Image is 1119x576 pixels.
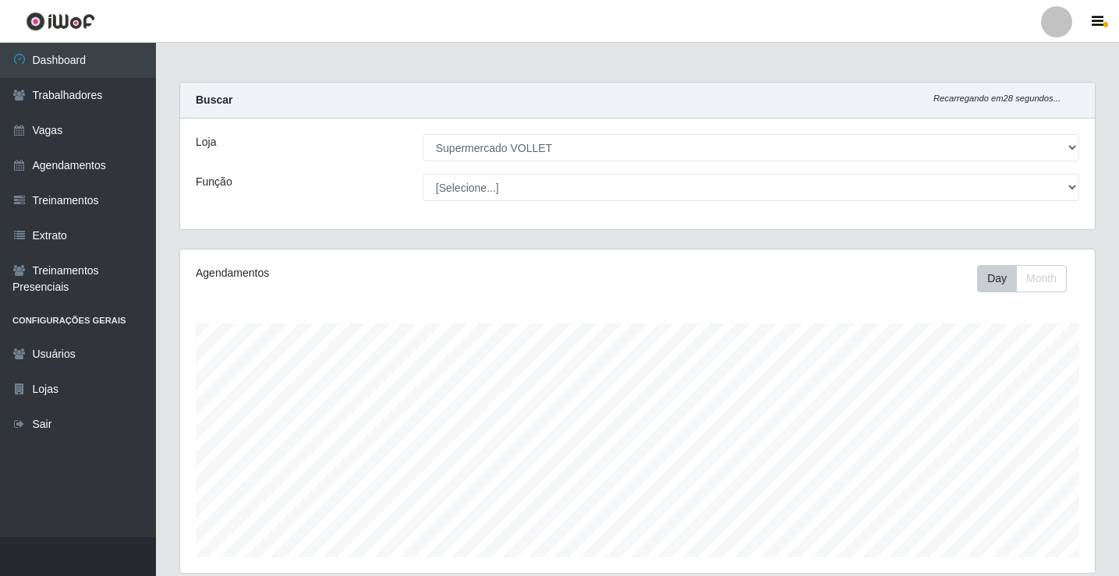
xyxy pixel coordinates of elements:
[1016,265,1067,292] button: Month
[196,265,551,281] div: Agendamentos
[933,94,1061,103] i: Recarregando em 28 segundos...
[977,265,1067,292] div: First group
[26,12,95,31] img: CoreUI Logo
[196,134,216,150] label: Loja
[977,265,1079,292] div: Toolbar with button groups
[196,174,232,190] label: Função
[196,94,232,106] strong: Buscar
[977,265,1017,292] button: Day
